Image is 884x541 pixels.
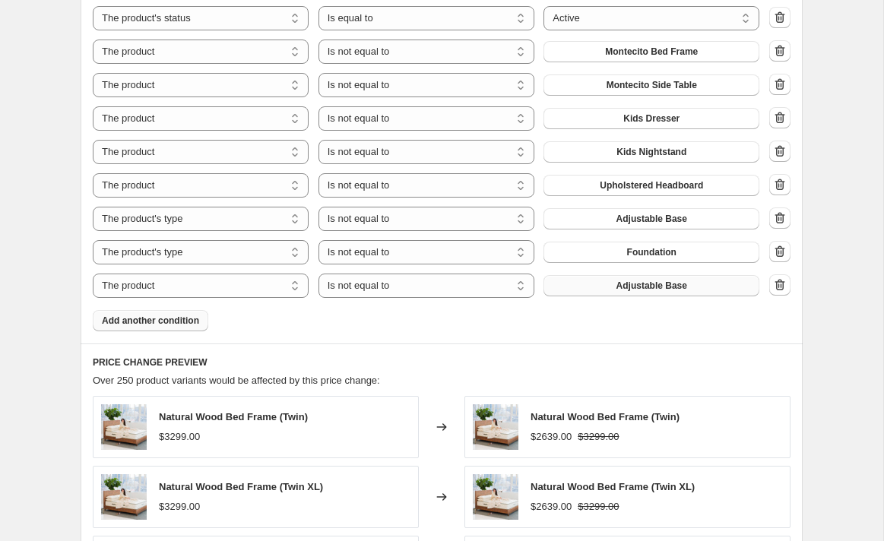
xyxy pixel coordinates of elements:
[531,499,572,514] div: $2639.00
[473,474,518,520] img: NaturalWoodBedFrame1_80x.jpg
[531,481,695,492] span: Natural Wood Bed Frame (Twin XL)
[578,429,619,445] strike: $3299.00
[543,242,759,263] button: Foundation
[543,208,759,229] button: Adjustable Base
[159,481,323,492] span: Natural Wood Bed Frame (Twin XL)
[578,499,619,514] strike: $3299.00
[605,46,698,58] span: Montecito Bed Frame
[159,499,200,514] div: $3299.00
[616,146,686,158] span: Kids Nightstand
[531,429,572,445] div: $2639.00
[543,41,759,62] button: Montecito Bed Frame
[93,310,208,331] button: Add another condition
[607,79,697,91] span: Montecito Side Table
[543,74,759,96] button: Montecito Side Table
[101,474,147,520] img: NaturalWoodBedFrame1_80x.jpg
[543,275,759,296] button: Adjustable Base
[600,179,703,191] span: Upholstered Headboard
[616,280,687,292] span: Adjustable Base
[531,411,680,422] span: Natural Wood Bed Frame (Twin)
[616,213,687,225] span: Adjustable Base
[543,141,759,163] button: Kids Nightstand
[93,356,791,369] h6: PRICE CHANGE PREVIEW
[627,246,676,258] span: Foundation
[543,108,759,129] button: Kids Dresser
[159,411,308,422] span: Natural Wood Bed Frame (Twin)
[102,315,199,327] span: Add another condition
[159,429,200,445] div: $3299.00
[93,375,380,386] span: Over 250 product variants would be affected by this price change:
[101,404,147,450] img: NaturalWoodBedFrame1_80x.jpg
[623,112,680,125] span: Kids Dresser
[543,175,759,196] button: Upholstered Headboard
[473,404,518,450] img: NaturalWoodBedFrame1_80x.jpg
